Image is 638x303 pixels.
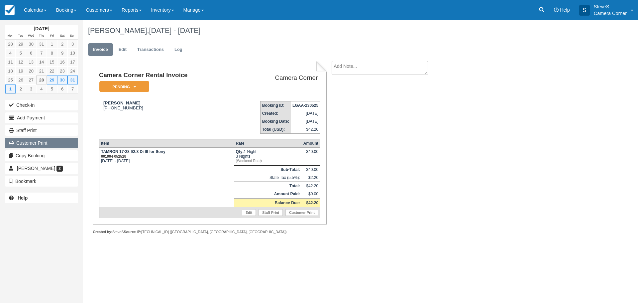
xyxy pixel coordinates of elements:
td: 1 Night 3 Nights [234,148,301,165]
th: Amount [302,139,320,148]
a: 30 [57,76,67,84]
a: 29 [47,76,57,84]
a: 8 [47,49,57,58]
th: Item [99,139,234,148]
th: Sub-Total: [234,166,301,174]
a: Customer Print [5,138,78,148]
strong: Qty [236,149,244,154]
a: 4 [36,84,47,93]
a: 1 [47,40,57,49]
th: Sun [67,32,78,40]
a: 11 [5,58,16,67]
strong: Created by: [93,230,112,234]
th: Total: [234,182,301,190]
a: 22 [47,67,57,76]
div: [PHONE_NUMBER] [99,100,231,110]
a: 2 [57,40,67,49]
strong: [DATE] [34,26,49,31]
img: checkfront-main-nav-mini-logo.png [5,5,15,15]
a: 25 [5,76,16,84]
a: Pending [99,80,147,93]
em: (Weekend Rate) [236,159,300,163]
a: 31 [36,40,47,49]
a: Edit [242,209,256,216]
a: 1 [5,84,16,93]
span: [DATE] - [DATE] [149,26,200,35]
td: $2.20 [302,174,320,182]
a: 24 [67,67,78,76]
strong: $42.20 [306,201,318,205]
a: 4 [5,49,16,58]
a: 14 [36,58,47,67]
td: $42.20 [302,182,320,190]
a: 12 [16,58,26,67]
a: 28 [5,40,16,49]
a: Log [169,43,187,56]
a: 30 [26,40,36,49]
a: Staff Print [259,209,283,216]
small: 001904-052528 [101,154,126,158]
th: Tue [16,32,26,40]
a: 5 [16,49,26,58]
h1: Camera Corner Rental Invoice [99,72,231,79]
th: Amount Paid: [234,190,301,199]
em: Pending [99,81,149,92]
span: 3 [56,166,63,172]
td: $40.00 [302,166,320,174]
p: SteveS [594,3,627,10]
p: Camera Corner [594,10,627,17]
a: 6 [57,84,67,93]
td: [DATE] [291,109,320,117]
a: 10 [67,49,78,58]
a: Edit [114,43,132,56]
a: 3 [67,40,78,49]
a: 28 [36,76,47,84]
a: 27 [26,76,36,84]
a: Customer Print [285,209,318,216]
a: 3 [26,84,36,93]
th: Created: [260,109,291,117]
a: 7 [36,49,47,58]
a: Staff Print [5,125,78,136]
td: [DATE] [291,117,320,125]
a: [PERSON_NAME] 3 [5,163,78,174]
td: State Tax (5.5%): [234,174,301,182]
a: Transactions [132,43,169,56]
div: SteveS [TECHNICAL_ID] ([GEOGRAPHIC_DATA], [GEOGRAPHIC_DATA], [GEOGRAPHIC_DATA]) [93,229,326,234]
span: Help [560,7,570,13]
a: 2 [16,84,26,93]
div: $40.00 [303,149,318,159]
strong: TAMRON 17-28 f/2.8 Di III for Sony [101,149,165,159]
a: 5 [47,84,57,93]
a: 18 [5,67,16,76]
a: 19 [16,67,26,76]
h2: Camera Corner [233,75,318,81]
td: [DATE] - [DATE] [99,148,234,165]
td: $42.20 [291,125,320,134]
th: Balance Due: [234,199,301,207]
a: 26 [16,76,26,84]
a: 6 [26,49,36,58]
a: 31 [67,76,78,84]
a: 13 [26,58,36,67]
a: 9 [57,49,67,58]
a: 29 [16,40,26,49]
th: Total (USD): [260,125,291,134]
td: $0.00 [302,190,320,199]
a: Invoice [88,43,113,56]
th: Booking ID: [260,101,291,110]
a: 17 [67,58,78,67]
div: S [579,5,590,16]
th: Mon [5,32,16,40]
button: Add Payment [5,112,78,123]
b: Help [18,195,28,201]
button: Copy Booking [5,150,78,161]
a: 21 [36,67,47,76]
h1: [PERSON_NAME], [88,27,557,35]
button: Bookmark [5,176,78,187]
th: Sat [57,32,67,40]
i: Help [554,8,559,12]
th: Wed [26,32,36,40]
button: Check-in [5,100,78,110]
span: [PERSON_NAME] [17,166,55,171]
